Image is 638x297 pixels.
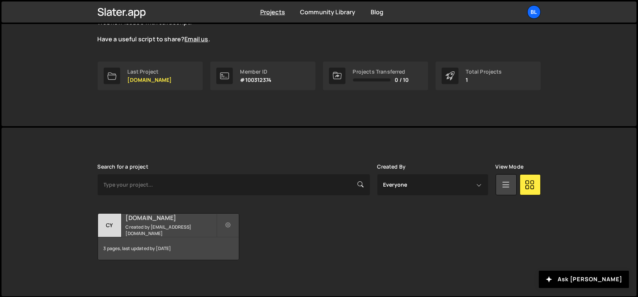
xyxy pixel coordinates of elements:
a: Blog [371,8,384,16]
p: The is live and growing. Explore the curated scripts to solve common Webflow issues with JavaScri... [98,10,368,44]
div: Last Project [128,69,172,75]
a: BL [527,5,541,19]
small: Created by [EMAIL_ADDRESS][DOMAIN_NAME] [126,224,216,237]
p: #100312374 [240,77,272,83]
a: Last Project [DOMAIN_NAME] [98,62,203,90]
a: Email us [184,35,208,43]
p: [DOMAIN_NAME] [128,77,172,83]
label: Search for a project [98,164,148,170]
h2: [DOMAIN_NAME] [126,214,216,222]
a: Projects [260,8,285,16]
button: Ask [PERSON_NAME] [539,271,629,288]
div: Projects Transferred [353,69,409,75]
span: 0 / 10 [395,77,409,83]
a: Community Library [300,8,356,16]
label: View Mode [496,164,523,170]
label: Created By [377,164,406,170]
div: cy [98,214,122,237]
div: Member ID [240,69,272,75]
p: 1 [466,77,502,83]
div: 3 pages, last updated by [DATE] [98,237,239,260]
a: cy [DOMAIN_NAME] Created by [EMAIL_ADDRESS][DOMAIN_NAME] 3 pages, last updated by [DATE] [98,213,239,260]
input: Type your project... [98,174,370,195]
div: Total Projects [466,69,502,75]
